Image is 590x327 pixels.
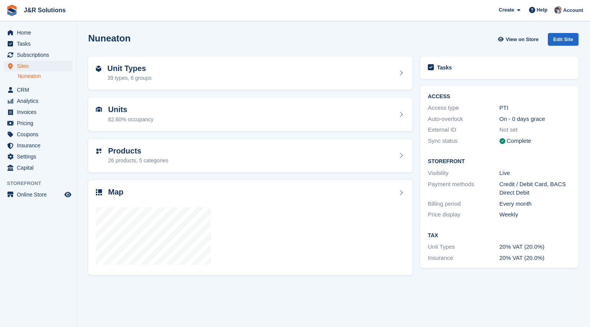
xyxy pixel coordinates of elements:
[4,61,72,71] a: menu
[428,137,500,145] div: Sync status
[500,200,571,208] div: Every month
[428,94,571,100] h2: ACCESS
[500,115,571,124] div: On - 0 days grace
[17,140,63,151] span: Insurance
[96,189,102,195] img: map-icn-33ee37083ee616e46c38cad1a60f524a97daa1e2b2c8c0bc3eb3415660979fc1.svg
[500,104,571,112] div: PTI
[428,210,500,219] div: Price display
[428,104,500,112] div: Access type
[500,126,571,134] div: Not set
[21,4,69,17] a: J&R Solutions
[4,107,72,117] a: menu
[4,140,72,151] a: menu
[4,96,72,106] a: menu
[428,169,500,178] div: Visibility
[17,151,63,162] span: Settings
[563,7,583,14] span: Account
[428,254,500,263] div: Insurance
[17,50,63,60] span: Subscriptions
[4,162,72,173] a: menu
[4,189,72,200] a: menu
[548,33,578,49] a: Edit Site
[500,180,571,197] div: Credit / Debit Card, BACS Direct Debit
[506,36,539,43] span: View on Store
[497,33,542,46] a: View on Store
[17,61,63,71] span: Sites
[4,151,72,162] a: menu
[96,107,102,112] img: unit-icn-7be61d7bf1b0ce9d3e12c5938cc71ed9869f7b940bace4675aadf7bd6d80202e.svg
[107,64,151,73] h2: Unit Types
[7,180,76,187] span: Storefront
[4,50,72,60] a: menu
[88,180,413,275] a: Map
[500,169,571,178] div: Live
[108,105,153,114] h2: Units
[428,243,500,251] div: Unit Types
[17,96,63,106] span: Analytics
[17,118,63,129] span: Pricing
[428,159,571,165] h2: Storefront
[108,116,153,124] div: 82.60% occupancy
[500,254,571,263] div: 20% VAT (20.0%)
[17,189,63,200] span: Online Store
[17,38,63,49] span: Tasks
[507,137,531,145] div: Complete
[108,147,168,155] h2: Products
[428,233,571,239] h2: Tax
[88,97,413,131] a: Units 82.60% occupancy
[428,180,500,197] div: Payment methods
[4,84,72,95] a: menu
[17,107,63,117] span: Invoices
[500,210,571,219] div: Weekly
[4,118,72,129] a: menu
[537,6,547,14] span: Help
[63,190,72,199] a: Preview store
[428,200,500,208] div: Billing period
[88,56,413,90] a: Unit Types 39 types, 6 groups
[96,66,101,72] img: unit-type-icn-2b2737a686de81e16bb02015468b77c625bbabd49415b5ef34ead5e3b44a266d.svg
[17,129,63,140] span: Coupons
[17,27,63,38] span: Home
[4,27,72,38] a: menu
[499,6,514,14] span: Create
[96,148,102,154] img: custom-product-icn-752c56ca05d30b4aa98f6f15887a0e09747e85b44ffffa43cff429088544963d.svg
[17,84,63,95] span: CRM
[88,33,131,43] h2: Nuneaton
[500,243,571,251] div: 20% VAT (20.0%)
[17,162,63,173] span: Capital
[18,73,72,80] a: Nuneaton
[428,115,500,124] div: Auto-overlock
[437,64,452,71] h2: Tasks
[548,33,578,46] div: Edit Site
[4,129,72,140] a: menu
[4,38,72,49] a: menu
[554,6,562,14] img: Steve Revell
[108,157,168,165] div: 26 products, 5 categories
[6,5,18,16] img: stora-icon-8386f47178a22dfd0bd8f6a31ec36ba5ce8667c1dd55bd0f319d3a0aa187defe.svg
[107,74,151,82] div: 39 types, 6 groups
[88,139,413,173] a: Products 26 products, 5 categories
[428,126,500,134] div: External ID
[108,188,123,197] h2: Map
